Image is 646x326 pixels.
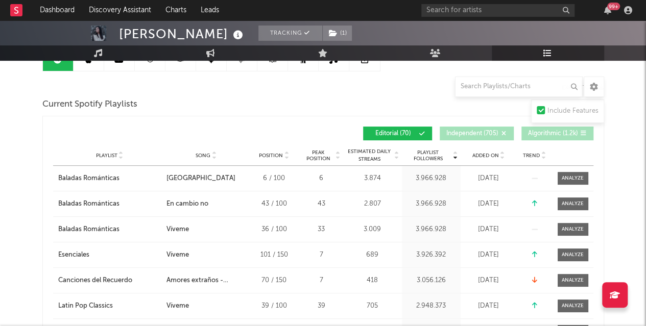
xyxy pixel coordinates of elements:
span: Current Spotify Playlists [42,98,137,111]
div: [DATE] [463,199,514,209]
div: 3.056.126 [404,275,458,286]
div: 3.009 [346,224,399,235]
span: Peak Position [302,149,334,162]
div: Esenciales [58,250,89,260]
a: Latin Pop Classics [58,301,161,311]
div: Víveme [166,301,189,311]
span: Song [196,153,210,159]
div: 3.966.928 [404,173,458,184]
div: En cambio no [166,199,208,209]
button: (1) [323,26,352,41]
button: Independent(705) [440,127,514,140]
div: Baladas Románticas [58,173,119,184]
a: Baladas Románticas [58,173,161,184]
div: [DATE] [463,173,514,184]
span: Added On [472,153,499,159]
div: 2.948.373 [404,301,458,311]
input: Search Playlists/Charts [455,77,583,97]
div: [DATE] [463,301,514,311]
div: 43 / 100 [251,199,297,209]
div: [DATE] [463,224,514,235]
div: 70 / 150 [251,275,297,286]
a: Baladas Románticas [58,199,161,209]
div: Baladas Románticas [58,199,119,209]
div: Víveme [166,224,189,235]
div: 705 [346,301,399,311]
span: Trend [523,153,540,159]
div: 39 [302,301,341,311]
span: Independent ( 705 ) [446,131,498,137]
div: 418 [346,275,399,286]
a: Esenciales [58,250,161,260]
a: Canciones del Recuerdo [58,275,161,286]
span: Playlist Followers [404,149,452,162]
div: 6 / 100 [251,173,297,184]
div: 7 [302,250,341,260]
div: 43 [302,199,341,209]
button: Tracking [258,26,322,41]
button: 99+ [604,6,611,14]
span: Playlist [96,153,117,159]
div: Include Features [547,105,599,117]
span: Position [259,153,283,159]
div: 2.807 [346,199,399,209]
div: [GEOGRAPHIC_DATA] [166,173,235,184]
div: Latin Pop Classics [58,301,113,311]
div: 7 [302,275,341,286]
div: 6 [302,173,341,184]
div: 36 / 100 [251,224,297,235]
div: Canciones del Recuerdo [58,275,132,286]
button: Editorial(70) [363,127,432,140]
div: 39 / 100 [251,301,297,311]
span: Estimated Daily Streams [346,148,393,163]
div: Amores extraños - Versión 2001 [166,275,246,286]
div: 689 [346,250,399,260]
div: [DATE] [463,250,514,260]
div: [DATE] [463,275,514,286]
div: Víveme [166,250,189,260]
div: 3.926.392 [404,250,458,260]
div: 3.966.928 [404,199,458,209]
div: 33 [302,224,341,235]
input: Search for artists [421,4,575,17]
div: [PERSON_NAME] [119,26,246,42]
span: Editorial ( 70 ) [370,131,417,137]
div: 3.874 [346,173,399,184]
button: Algorithmic(1.2k) [521,127,593,140]
span: ( 1 ) [322,26,352,41]
div: Baladas Románticas [58,224,119,235]
a: Baladas Románticas [58,224,161,235]
div: 3.966.928 [404,224,458,235]
span: Algorithmic ( 1.2k ) [528,131,578,137]
div: 99 + [607,3,620,10]
div: 101 / 150 [251,250,297,260]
